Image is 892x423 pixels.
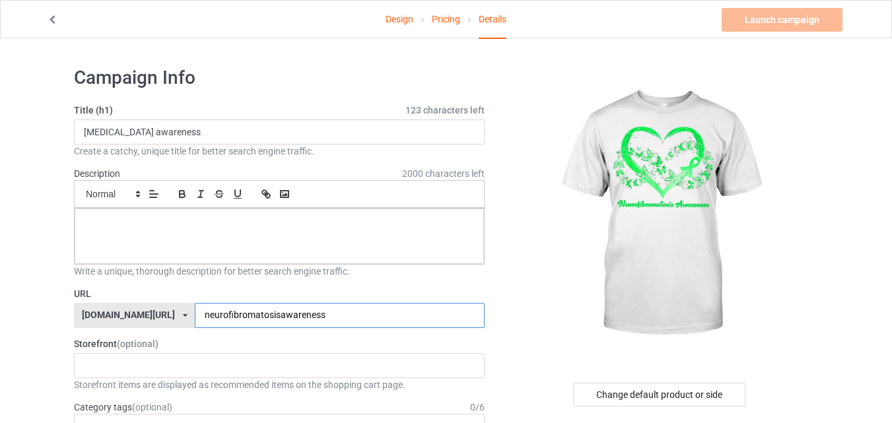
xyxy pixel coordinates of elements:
[74,145,485,158] div: Create a catchy, unique title for better search engine traffic.
[82,310,175,319] div: [DOMAIN_NAME][URL]
[74,378,485,391] div: Storefront items are displayed as recommended items on the shopping cart page.
[386,1,413,38] a: Design
[479,1,506,39] div: Details
[405,104,485,117] span: 123 characters left
[74,287,485,300] label: URL
[74,337,485,350] label: Storefront
[74,104,485,117] label: Title (h1)
[432,1,460,38] a: Pricing
[470,401,485,414] div: 0 / 6
[117,339,158,349] span: (optional)
[74,168,120,179] label: Description
[74,66,485,90] h1: Campaign Info
[402,167,485,180] span: 2000 characters left
[74,401,172,414] label: Category tags
[132,402,172,412] span: (optional)
[573,383,745,407] div: Change default product or side
[74,265,485,278] div: Write a unique, thorough description for better search engine traffic.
